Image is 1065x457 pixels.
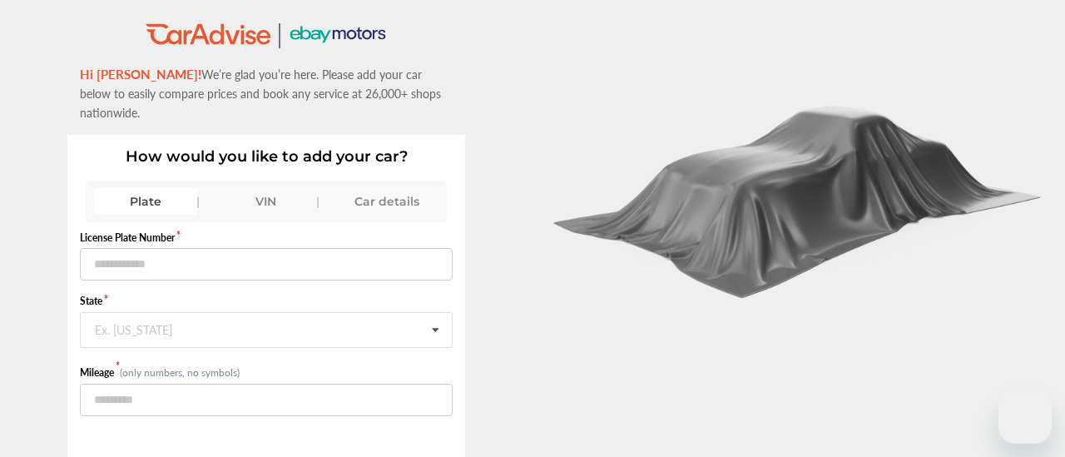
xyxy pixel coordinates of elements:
[94,188,198,215] div: Plate
[998,390,1052,444] iframe: Button to launch messaging window
[80,231,453,245] label: License Plate Number
[80,294,453,308] label: State
[80,66,441,121] span: We’re glad you’re here. Please add your car below to easily compare prices and book any service a...
[80,65,201,82] span: Hi [PERSON_NAME]!
[95,323,172,333] div: Ex. [US_STATE]
[80,365,120,380] label: Mileage
[120,365,240,380] small: (only numbers, no symbols)
[543,92,1054,299] img: carCoverBlack.2823a3dccd746e18b3f8.png
[215,188,319,215] div: VIN
[80,147,453,166] p: How would you like to add your car?
[334,188,438,215] div: Car details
